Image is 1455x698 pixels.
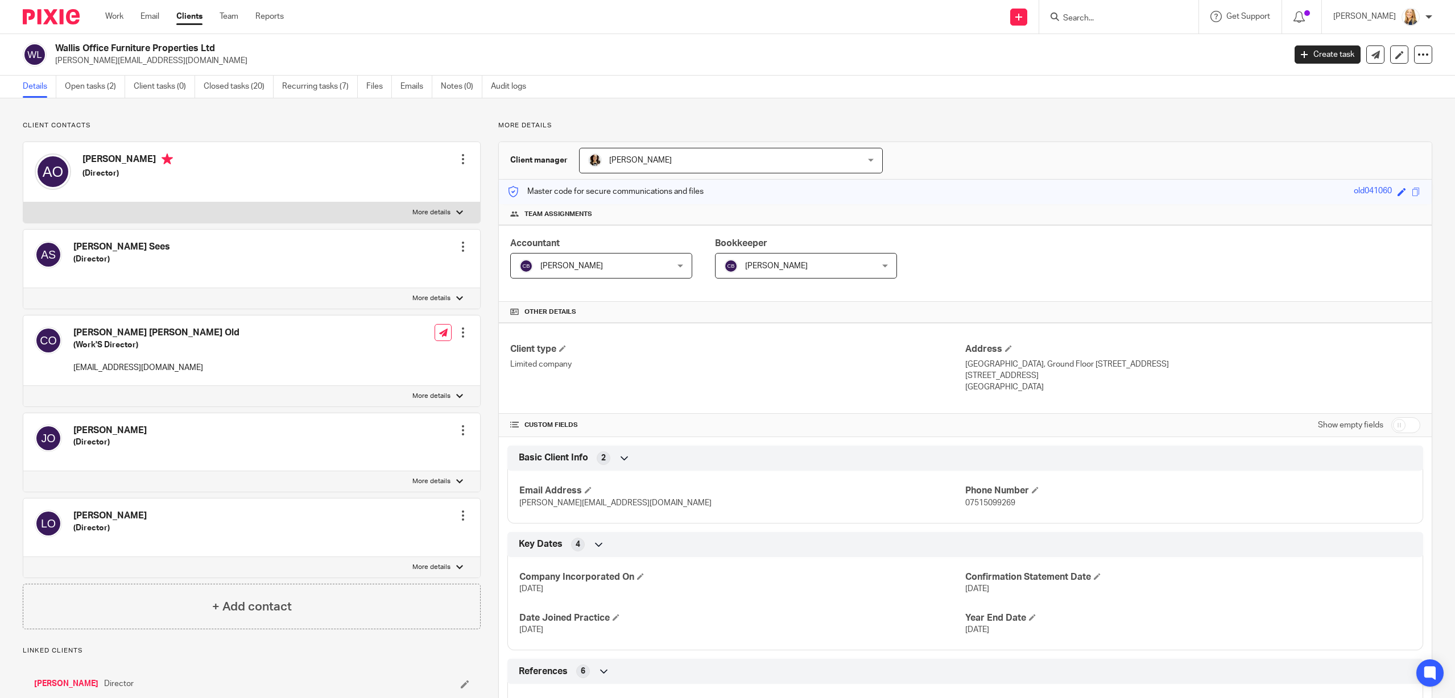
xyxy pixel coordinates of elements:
[140,11,159,22] a: Email
[510,421,965,430] h4: CUSTOM FIELDS
[745,262,808,270] span: [PERSON_NAME]
[1402,8,1420,26] img: Headshot%20White%20Background.jpg
[23,121,481,130] p: Client contacts
[34,678,98,689] a: [PERSON_NAME]
[35,153,71,190] img: svg%3E
[65,76,125,98] a: Open tasks (2)
[35,241,62,268] img: svg%3E
[510,239,560,248] span: Accountant
[204,76,274,98] a: Closed tasks (20)
[35,425,62,452] img: svg%3E
[581,666,585,677] span: 6
[82,153,173,168] h4: [PERSON_NAME]
[412,294,450,303] p: More details
[1318,419,1383,431] label: Show empty fields
[220,11,238,22] a: Team
[609,156,672,164] span: [PERSON_NAME]
[73,510,147,522] h4: [PERSON_NAME]
[73,522,147,534] h5: (Director)
[366,76,392,98] a: Files
[412,563,450,572] p: More details
[105,11,123,22] a: Work
[965,370,1420,381] p: [STREET_ADDRESS]
[412,477,450,486] p: More details
[212,598,292,616] h4: + Add contact
[23,76,56,98] a: Details
[104,678,134,689] span: Director
[73,254,170,265] h5: (Director)
[510,359,965,370] p: Limited company
[965,585,989,593] span: [DATE]
[519,626,543,634] span: [DATE]
[724,259,738,273] img: svg%3E
[507,186,704,197] p: Master code for secure communications and files
[519,259,533,273] img: svg%3E
[73,425,147,437] h4: [PERSON_NAME]
[412,392,450,401] p: More details
[519,571,965,583] h4: Company Incorporated On
[965,343,1420,355] h4: Address
[441,76,482,98] a: Notes (0)
[519,499,712,507] span: [PERSON_NAME][EMAIL_ADDRESS][DOMAIN_NAME]
[1295,45,1361,64] a: Create task
[965,359,1420,370] p: [GEOGRAPHIC_DATA], Ground Floor [STREET_ADDRESS]
[162,153,173,165] i: Primary
[540,262,603,270] span: [PERSON_NAME]
[255,11,284,22] a: Reports
[519,485,965,497] h4: Email Address
[965,571,1411,583] h4: Confirmation Statement Date
[400,76,432,98] a: Emails
[35,510,62,537] img: svg%3E
[282,76,358,98] a: Recurring tasks (7)
[510,155,568,166] h3: Client manager
[576,539,580,550] span: 4
[1226,13,1270,20] span: Get Support
[23,9,80,24] img: Pixie
[715,239,767,248] span: Bookkeeper
[965,499,1015,507] span: 07515099269
[82,168,173,179] h5: (Director)
[965,485,1411,497] h4: Phone Number
[23,646,481,655] p: Linked clients
[1354,185,1392,198] div: old041060
[73,437,147,448] h5: (Director)
[524,308,576,317] span: Other details
[601,452,606,464] span: 2
[55,43,1033,55] h2: Wallis Office Furniture Properties Ltd
[524,210,592,219] span: Team assignments
[519,452,588,464] span: Basic Client Info
[55,55,1278,67] p: [PERSON_NAME][EMAIL_ADDRESS][DOMAIN_NAME]
[73,327,239,339] h4: [PERSON_NAME] [PERSON_NAME] Old
[519,612,965,624] h4: Date Joined Practice
[491,76,535,98] a: Audit logs
[1062,14,1164,24] input: Search
[519,666,568,678] span: References
[134,76,195,98] a: Client tasks (0)
[519,538,563,550] span: Key Dates
[965,626,989,634] span: [DATE]
[412,208,450,217] p: More details
[510,343,965,355] h4: Client type
[73,339,239,351] h5: (Work'S Director)
[73,362,239,373] p: [EMAIL_ADDRESS][DOMAIN_NAME]
[176,11,202,22] a: Clients
[73,241,170,253] h4: [PERSON_NAME] Sees
[35,327,62,354] img: svg%3E
[519,585,543,593] span: [DATE]
[965,381,1420,393] p: [GEOGRAPHIC_DATA]
[965,612,1411,624] h4: Year End Date
[588,153,602,167] img: 2020-11-15%2017.26.54-1.jpg
[23,43,47,67] img: svg%3E
[1333,11,1396,22] p: [PERSON_NAME]
[498,121,1432,130] p: More details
